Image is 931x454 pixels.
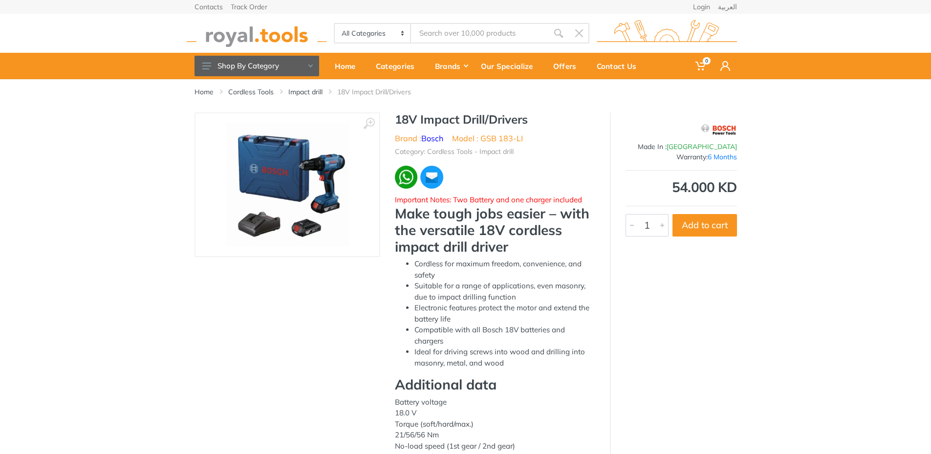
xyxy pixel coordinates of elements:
div: 21/56/56 Nm [395,430,595,441]
li: Model : GSB 183-LI [452,132,523,144]
h3: Make tough jobs easier – with the versatile 18V cordless impact drill driver [395,205,595,255]
a: Contact Us [590,53,650,79]
li: Suitable for a range of applications, even masonry, due to impact drilling function [414,281,595,303]
h3: Additional data [395,376,595,393]
a: العربية [718,3,737,10]
div: Contact Us [590,56,650,76]
img: royal.tools Logo [597,20,737,47]
li: Category: Cordless Tools - Impact drill [395,147,514,157]
a: Track Order [231,3,267,10]
h1: 18V Impact Drill/Drivers [395,112,595,127]
select: Category [335,24,411,43]
div: Torque (soft/hard/max.) [395,419,595,430]
div: Battery voltage [395,397,595,408]
div: Made In : [626,142,737,152]
li: 18V Impact Drill/Drivers [337,87,426,97]
a: Bosch [421,133,443,143]
a: Login [693,3,710,10]
a: Cordless Tools [228,87,274,97]
a: Our Specialize [474,53,546,79]
span: Important Notes: Two Battery and one charger included [395,195,582,204]
a: Impact drill [288,87,323,97]
div: No-load speed (1st gear / 2nd gear) [395,441,595,452]
div: Brands [428,56,474,76]
a: Contacts [195,3,223,10]
a: Offers [546,53,590,79]
li: Brand : [395,132,443,144]
img: ma.webp [419,165,444,190]
span: 6 Months [708,152,737,161]
li: Compatible with all Bosch 18V batteries and chargers [414,324,595,346]
a: 0 [689,53,714,79]
img: royal.tools Logo [187,20,327,47]
div: 18.0 V [395,408,595,419]
div: Home [328,56,369,76]
button: Add to cart [672,214,737,237]
img: Bosch [700,117,737,142]
a: Categories [369,53,428,79]
span: [GEOGRAPHIC_DATA] [667,142,737,151]
div: Offers [546,56,590,76]
img: Royal Tools - 18V Impact Drill/Drivers [226,123,349,246]
a: Home [328,53,369,79]
li: Ideal for driving screws into wood and drilling into masonry, metal, and wood [414,346,595,368]
a: Home [195,87,214,97]
div: Warranty: [626,152,737,162]
div: 54.000 KD [626,180,737,194]
li: Cordless for maximum freedom, convenience, and safety [414,259,595,281]
div: Categories [369,56,428,76]
nav: breadcrumb [195,87,737,97]
img: wa.webp [395,166,417,188]
div: Our Specialize [474,56,546,76]
button: Shop By Category [195,56,319,76]
li: Electronic features protect the motor and extend the battery life [414,303,595,324]
input: Site search [411,23,548,43]
span: 0 [703,57,711,65]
